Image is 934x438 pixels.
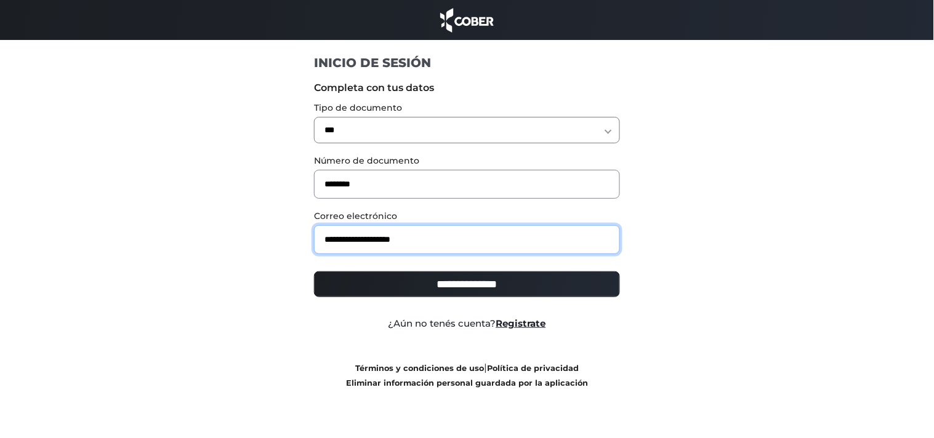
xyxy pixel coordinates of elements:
[346,378,588,388] a: Eliminar información personal guardada por la aplicación
[496,317,546,329] a: Registrate
[314,210,620,223] label: Correo electrónico
[437,6,497,34] img: cober_marca.png
[314,154,620,167] label: Número de documento
[487,364,579,373] a: Política de privacidad
[314,55,620,71] h1: INICIO DE SESIÓN
[305,360,629,390] div: |
[314,102,620,114] label: Tipo de documento
[314,81,620,95] label: Completa con tus datos
[355,364,484,373] a: Términos y condiciones de uso
[305,317,629,331] div: ¿Aún no tenés cuenta?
